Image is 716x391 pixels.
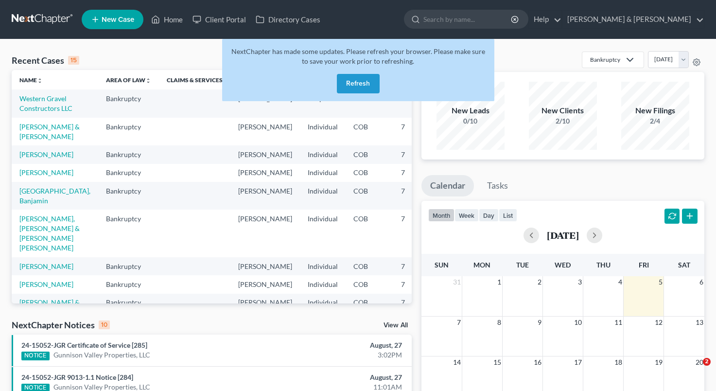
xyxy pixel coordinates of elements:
[529,105,597,116] div: New Clients
[683,358,706,381] iframe: Intercom live chat
[251,11,325,28] a: Directory Cases
[230,210,300,257] td: [PERSON_NAME]
[479,209,499,222] button: day
[12,319,110,331] div: NextChapter Notices
[456,317,462,328] span: 7
[337,74,380,93] button: Refresh
[19,262,73,270] a: [PERSON_NAME]
[393,275,442,293] td: 7
[695,317,704,328] span: 13
[230,257,300,275] td: [PERSON_NAME]
[230,182,300,210] td: [PERSON_NAME]
[473,261,490,269] span: Mon
[393,257,442,275] td: 7
[300,118,346,145] td: Individual
[99,320,110,329] div: 10
[639,261,649,269] span: Fri
[346,210,393,257] td: COB
[19,280,73,288] a: [PERSON_NAME]
[596,261,611,269] span: Thu
[98,257,159,275] td: Bankruptcy
[188,11,251,28] a: Client Portal
[281,340,402,350] div: August, 27
[19,187,90,205] a: [GEOGRAPHIC_DATA], Banjamin
[230,118,300,145] td: [PERSON_NAME]
[300,145,346,163] td: Individual
[428,209,454,222] button: month
[300,210,346,257] td: Individual
[300,275,346,293] td: Individual
[621,116,689,126] div: 2/4
[478,175,517,196] a: Tasks
[230,145,300,163] td: [PERSON_NAME]
[421,175,474,196] a: Calendar
[699,276,704,288] span: 6
[21,352,50,360] div: NOTICE
[621,105,689,116] div: New Filings
[423,10,512,28] input: Search by name...
[21,373,133,381] a: 24-15052-JGR 9013-1.1 Notice [284]
[678,261,690,269] span: Sat
[590,55,620,64] div: Bankruptcy
[19,298,80,316] a: [PERSON_NAME] & [PERSON_NAME]
[19,150,73,159] a: [PERSON_NAME]
[613,356,623,368] span: 18
[145,78,151,84] i: unfold_more
[346,275,393,293] td: COB
[346,118,393,145] td: COB
[300,164,346,182] td: Individual
[393,294,442,321] td: 7
[98,275,159,293] td: Bankruptcy
[98,145,159,163] td: Bankruptcy
[346,257,393,275] td: COB
[452,276,462,288] span: 31
[529,11,561,28] a: Help
[346,294,393,321] td: COB
[68,56,79,65] div: 15
[703,358,711,366] span: 2
[300,257,346,275] td: Individual
[437,116,505,126] div: 0/10
[393,118,442,145] td: 7
[230,275,300,293] td: [PERSON_NAME]
[499,209,517,222] button: list
[102,16,134,23] span: New Case
[454,209,479,222] button: week
[537,276,542,288] span: 2
[98,210,159,257] td: Bankruptcy
[435,261,449,269] span: Sun
[281,350,402,360] div: 3:02PM
[573,317,583,328] span: 10
[492,356,502,368] span: 15
[437,105,505,116] div: New Leads
[159,70,230,89] th: Claims & Services
[346,164,393,182] td: COB
[695,356,704,368] span: 20
[19,94,72,112] a: Western Gravel Constructors LLC
[562,11,704,28] a: [PERSON_NAME] & [PERSON_NAME]
[529,116,597,126] div: 2/10
[613,317,623,328] span: 11
[98,294,159,321] td: Bankruptcy
[19,123,80,141] a: [PERSON_NAME] & [PERSON_NAME]
[98,118,159,145] td: Bankruptcy
[393,182,442,210] td: 7
[654,356,664,368] span: 19
[516,261,529,269] span: Tue
[98,164,159,182] td: Bankruptcy
[300,294,346,321] td: Individual
[231,47,485,65] span: NextChapter has made some updates. Please refresh your browser. Please make sure to save your wor...
[393,210,442,257] td: 7
[658,276,664,288] span: 5
[533,356,542,368] span: 16
[654,317,664,328] span: 12
[98,89,159,117] td: Bankruptcy
[19,76,43,84] a: Nameunfold_more
[547,230,579,240] h2: [DATE]
[53,350,150,360] a: Gunnison Valley Properties, LLC
[346,145,393,163] td: COB
[230,294,300,321] td: [PERSON_NAME]
[346,182,393,210] td: COB
[281,373,402,382] div: August, 27
[537,317,542,328] span: 9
